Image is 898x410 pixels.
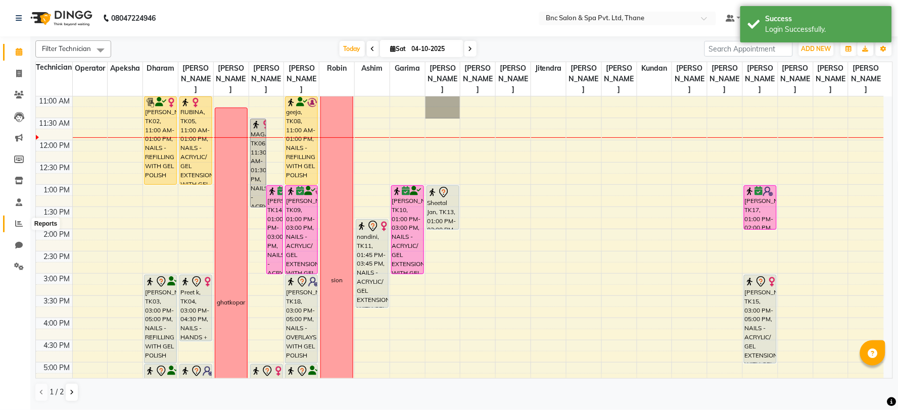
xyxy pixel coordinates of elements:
[37,96,72,107] div: 11:00 AM
[460,62,495,96] span: [PERSON_NAME]
[390,62,425,75] span: Garima
[50,387,64,397] span: 1 / 2
[251,119,266,207] div: MAGADHI, TK06, 11:30 AM-01:30 PM, NAILS - ACRYLIC/ GEL EXTENSIONS WITH GEL POLISH
[42,274,72,284] div: 3:00 PM
[331,276,343,285] div: sion
[392,186,423,274] div: [PERSON_NAME], TK10, 01:00 PM-03:00 PM, NAILS - ACRYLIC/ GEL EXTENSIONS WITH GEL POLISH
[766,24,884,35] div: Login Successfully.
[637,62,672,75] span: Kundan
[180,97,212,184] div: RUBINA, TK05, 11:00 AM-01:00 PM, NAILS - ACRYLIC/ GEL EXTENSIONS WITH GEL POLISH
[42,363,72,373] div: 5:00 PM
[801,45,831,53] span: ADD NEW
[42,296,72,306] div: 3:30 PM
[38,140,72,151] div: 12:00 PM
[704,41,793,57] input: Search Appointment
[286,186,317,274] div: [PERSON_NAME], TK09, 01:00 PM-03:00 PM, NAILS - ACRYLIC/ GEL EXTENSIONS WITH GEL POLISH
[42,340,72,351] div: 4:30 PM
[217,298,245,307] div: ghatkopar
[340,41,365,57] span: Today
[108,62,143,75] span: Apeksha
[778,62,813,96] span: [PERSON_NAME]
[286,275,317,363] div: [PERSON_NAME], TK18, 03:00 PM-05:00 PM, NAILS - OVERLAYS WITH GEL POLISH
[388,45,409,53] span: Sat
[409,41,459,57] input: 2025-10-04
[267,186,282,274] div: [PERSON_NAME], TK14, 01:00 PM-03:00 PM, NAILS - ACRYLIC/ GEL EXTENSIONS WITH GEL POLISH
[743,62,778,96] span: [PERSON_NAME]
[36,62,72,73] div: Technician
[427,186,459,229] div: Sheetal Jan, TK13, 01:00 PM-02:00 PM, HAIR SPA - MEDIUM LENGTH
[42,318,72,329] div: 4:00 PM
[38,163,72,173] div: 12:30 PM
[426,62,460,96] span: [PERSON_NAME]
[848,62,884,96] span: [PERSON_NAME]
[42,229,72,240] div: 2:00 PM
[766,14,884,24] div: Success
[26,4,95,32] img: logo
[284,62,319,96] span: [PERSON_NAME]
[73,62,108,75] span: Operator
[145,275,176,363] div: [PERSON_NAME], TK03, 03:00 PM-05:00 PM, NAILS - REFILLING WITH GEL POLISH
[566,62,601,96] span: [PERSON_NAME]
[355,62,390,75] span: ashim
[356,220,388,307] div: nandini, TK11, 01:45 PM-03:45 PM, NAILS - ACRYLIC/ GEL EXTENSIONS WITH GEL POLISH
[799,42,834,56] button: ADD NEW
[42,251,72,262] div: 2:30 PM
[814,62,848,96] span: [PERSON_NAME]
[145,97,176,184] div: [PERSON_NAME], TK02, 11:00 AM-01:00 PM, NAILS - REFILLING WITH GEL POLISH
[707,62,742,96] span: [PERSON_NAME]
[602,62,637,96] span: [PERSON_NAME]
[143,62,178,75] span: Dharam
[42,185,72,195] div: 1:00 PM
[249,62,284,96] span: [PERSON_NAME]
[42,207,72,218] div: 1:30 PM
[531,62,566,75] span: jitendra
[37,118,72,129] div: 11:30 AM
[42,44,91,53] span: Filter Technician
[111,4,156,32] b: 08047224946
[180,275,212,341] div: Preet k, TK04, 03:00 PM-04:30 PM, NAILS - HANDS + FEET GEL POLISH
[178,62,213,96] span: [PERSON_NAME]
[214,62,249,96] span: [PERSON_NAME]
[319,62,354,75] span: robin
[672,62,707,96] span: [PERSON_NAME]
[744,186,776,229] div: [PERSON_NAME], TK17, 01:00 PM-02:00 PM, NAILS - HANDS GEL POLISH
[286,97,317,184] div: geeja, TK08, 11:00 AM-01:00 PM, NAILS - REFILLING WITH GEL POLISH
[496,62,531,96] span: [PERSON_NAME]
[744,275,776,363] div: [PERSON_NAME], TK15, 03:00 PM-05:00 PM, NAILS - ACRYLIC/ GEL EXTENSIONS WITH GEL POLISH
[32,218,60,230] div: Reports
